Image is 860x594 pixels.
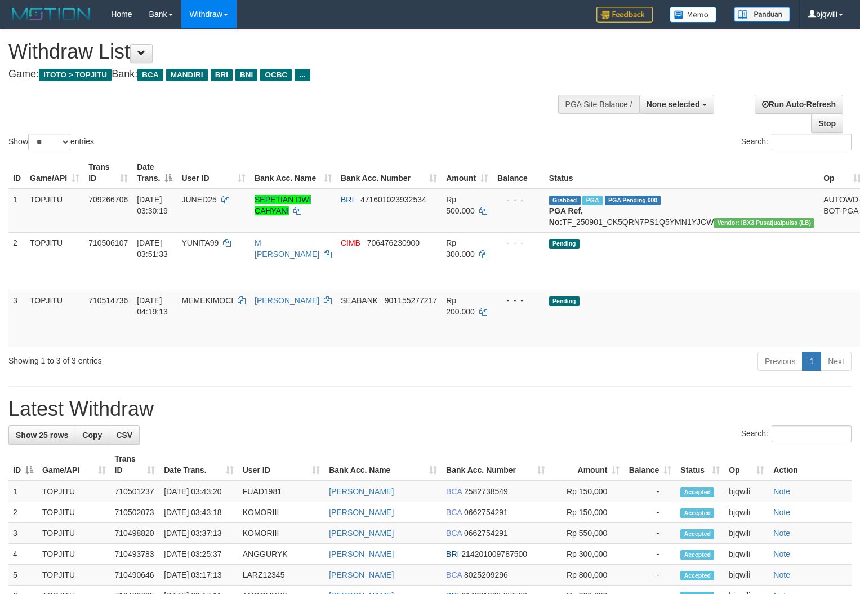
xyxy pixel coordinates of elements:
[159,502,238,523] td: [DATE] 03:43:18
[550,565,625,586] td: Rp 800,000
[769,449,852,481] th: Action
[385,296,437,305] span: Copy 901155277217 to clipboard
[110,565,160,586] td: 710490646
[8,290,25,347] td: 3
[545,157,819,189] th: Status
[181,195,216,204] span: JUNED25
[211,69,233,81] span: BRI
[680,571,714,580] span: Accepted
[110,523,160,544] td: 710498820
[255,195,311,215] a: SEPETIAN DWI CAHYANI
[464,508,508,517] span: Copy 0662754291 to clipboard
[442,449,550,481] th: Bank Acc. Number: activate to sort column ascending
[680,550,714,560] span: Accepted
[250,157,336,189] th: Bank Acc. Name: activate to sort column ascending
[724,449,769,481] th: Op: activate to sort column ascending
[446,296,475,316] span: Rp 200.000
[132,157,177,189] th: Date Trans.: activate to sort column descending
[446,570,462,579] span: BCA
[16,431,68,440] span: Show 25 rows
[670,7,717,23] img: Button%20Memo.svg
[8,481,38,502] td: 1
[811,114,843,133] a: Stop
[724,481,769,502] td: bjqwili
[329,508,394,517] a: [PERSON_NAME]
[442,157,493,189] th: Amount: activate to sort column ascending
[181,296,233,305] span: MEMEKIMOCI
[446,508,462,517] span: BCA
[596,7,653,23] img: Feedback.jpg
[38,502,110,523] td: TOPJITU
[741,425,852,442] label: Search:
[446,195,475,215] span: Rp 500.000
[238,449,324,481] th: User ID: activate to sort column ascending
[137,296,168,316] span: [DATE] 04:19:13
[166,69,208,81] span: MANDIRI
[624,544,676,565] td: -
[8,69,562,80] h4: Game: Bank:
[802,352,821,371] a: 1
[497,237,540,249] div: - - -
[624,449,676,481] th: Balance: activate to sort column ascending
[39,69,112,81] span: ITOTO > TOPJITU
[624,502,676,523] td: -
[341,238,360,247] span: CIMB
[159,449,238,481] th: Date Trans.: activate to sort column ascending
[181,238,219,247] span: YUNITA99
[88,195,128,204] span: 709266706
[624,481,676,502] td: -
[639,95,714,114] button: None selected
[38,523,110,544] td: TOPJITU
[341,296,378,305] span: SEABANK
[714,218,814,228] span: Vendor URL: https://dashboard.q2checkout.com/secure
[545,189,819,233] td: TF_250901_CK5QRN7PS1Q5YMN1YJCW
[773,570,790,579] a: Note
[25,157,84,189] th: Game/API: activate to sort column ascending
[624,523,676,544] td: -
[88,238,128,247] span: 710506107
[724,502,769,523] td: bjqwili
[8,425,75,445] a: Show 25 rows
[680,508,714,518] span: Accepted
[38,565,110,586] td: TOPJITU
[38,449,110,481] th: Game/API: activate to sort column ascending
[582,196,602,205] span: Marked by bjqwili
[38,481,110,502] td: TOPJITU
[159,565,238,586] td: [DATE] 03:17:13
[497,194,540,205] div: - - -
[137,238,168,259] span: [DATE] 03:51:33
[605,196,661,205] span: PGA Pending
[446,238,475,259] span: Rp 300.000
[772,425,852,442] input: Search:
[772,134,852,150] input: Search:
[549,239,580,249] span: Pending
[773,487,790,496] a: Note
[676,449,724,481] th: Status: activate to sort column ascending
[110,544,160,565] td: 710493783
[493,157,545,189] th: Balance
[324,449,442,481] th: Bank Acc. Name: activate to sort column ascending
[28,134,70,150] select: Showentries
[238,523,324,544] td: KOMORIII
[8,398,852,420] h1: Latest Withdraw
[446,549,459,558] span: BRI
[550,449,625,481] th: Amount: activate to sort column ascending
[446,487,462,496] span: BCA
[446,529,462,538] span: BCA
[755,95,843,114] a: Run Auto-Refresh
[159,544,238,565] td: [DATE] 03:25:37
[821,352,852,371] a: Next
[238,565,324,586] td: LARZ12345
[8,232,25,290] td: 2
[773,549,790,558] a: Note
[773,508,790,517] a: Note
[25,232,84,290] td: TOPJITU
[680,529,714,539] span: Accepted
[159,523,238,544] td: [DATE] 03:37:13
[8,523,38,544] td: 3
[110,481,160,502] td: 710501237
[341,195,354,204] span: BRI
[680,487,714,497] span: Accepted
[558,95,639,114] div: PGA Site Balance /
[329,487,394,496] a: [PERSON_NAME]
